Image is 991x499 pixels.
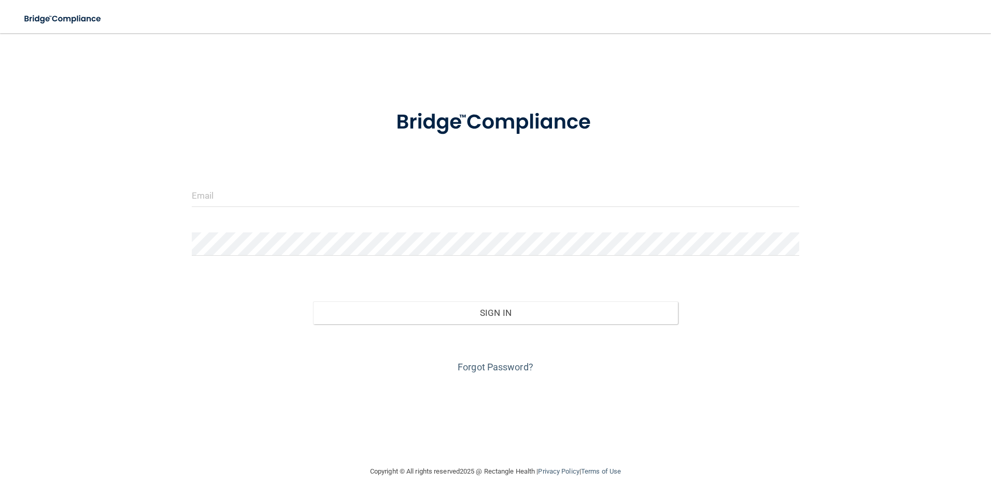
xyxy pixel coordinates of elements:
img: bridge_compliance_login_screen.278c3ca4.svg [16,8,111,30]
input: Email [192,184,800,207]
a: Terms of Use [581,467,621,475]
img: bridge_compliance_login_screen.278c3ca4.svg [375,95,616,149]
button: Sign In [313,301,678,324]
a: Privacy Policy [538,467,579,475]
a: Forgot Password? [458,362,533,372]
div: Copyright © All rights reserved 2025 @ Rectangle Health | | [306,455,685,488]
